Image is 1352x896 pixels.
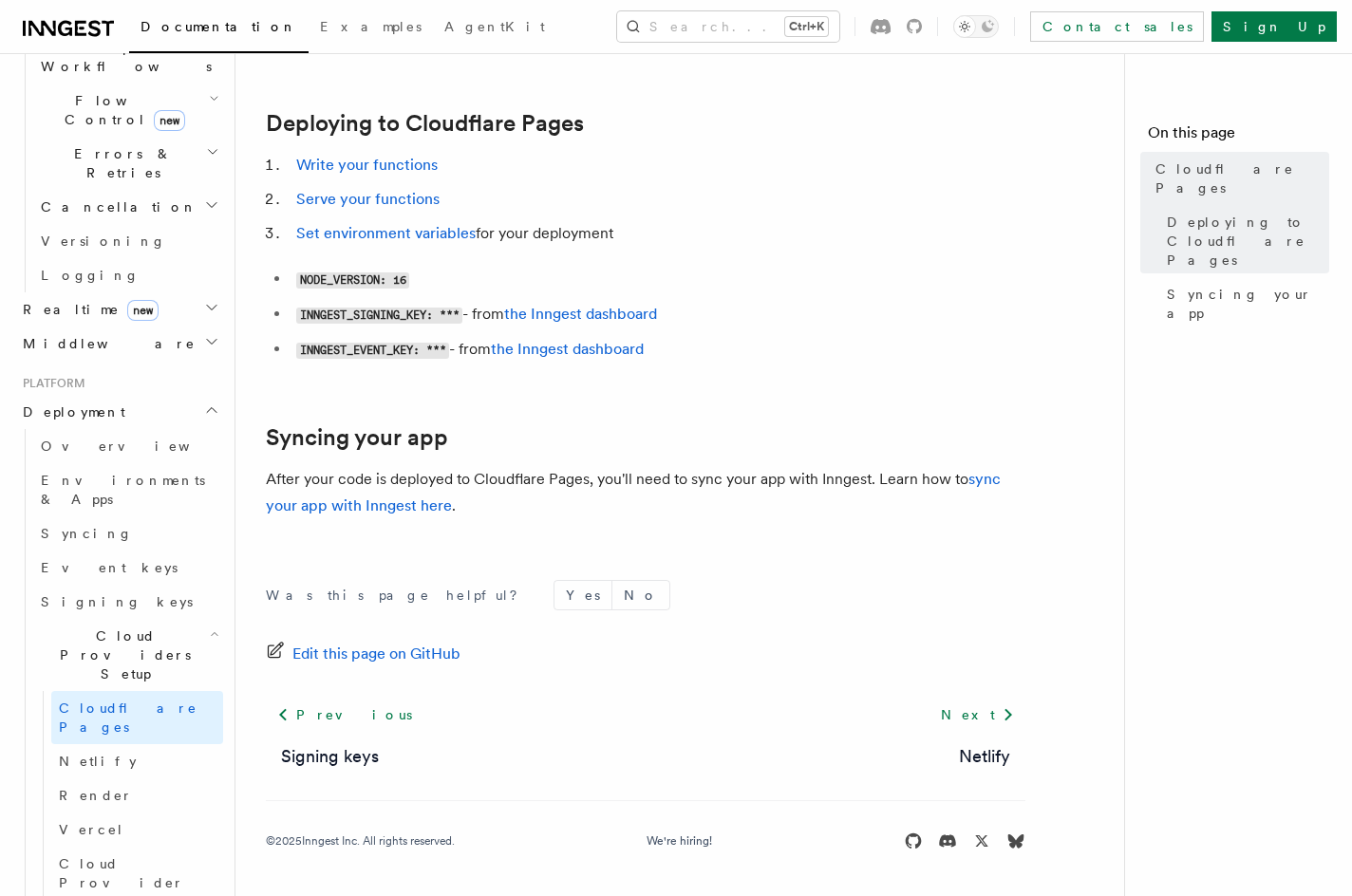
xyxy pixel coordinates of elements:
span: Middleware [15,334,196,353]
button: Errors & Retries [33,137,223,190]
button: Deployment [15,395,223,429]
span: new [127,300,159,321]
a: Cloudflare Pages [1148,152,1329,205]
span: Event keys [41,560,178,575]
span: Versioning [41,233,166,249]
code: INNGEST_EVENT_KEY: *** [296,343,449,359]
button: Flow Controlnew [33,84,223,137]
a: Previous [266,698,422,732]
span: Syncing your app [1167,285,1329,323]
span: Netlify [59,754,137,769]
span: Steps & Workflows [33,38,212,76]
a: the Inngest dashboard [504,305,657,323]
a: We're hiring! [647,833,712,849]
a: Deploying to Cloudflare Pages [1159,205,1329,277]
span: Cloudflare Pages [59,700,197,735]
a: Versioning [33,224,223,258]
kbd: Ctrl+K [785,17,828,36]
a: Edit this page on GitHub [266,641,460,667]
span: Cancellation [33,197,197,216]
span: Cloud Providers Setup [33,626,210,683]
a: Syncing [33,516,223,551]
span: Realtime [15,300,159,319]
li: - from [291,301,1025,328]
a: Set environment variables [296,224,476,242]
a: Signing keys [281,743,379,770]
span: Overview [41,439,236,454]
span: Deployment [15,402,125,421]
li: for your deployment [291,220,1025,247]
span: Documentation [141,19,297,34]
a: Syncing your app [1159,277,1329,330]
button: Cancellation [33,190,223,224]
span: Edit this page on GitHub [292,641,460,667]
button: Yes [554,581,611,609]
a: Examples [309,6,433,51]
p: After your code is deployed to Cloudflare Pages, you'll need to sync your app with Inngest. Learn... [266,466,1025,519]
button: Realtimenew [15,292,223,327]
a: Serve your functions [296,190,440,208]
span: AgentKit [444,19,545,34]
div: © 2025 Inngest Inc. All rights reserved. [266,833,455,849]
a: Logging [33,258,223,292]
a: Event keys [33,551,223,585]
button: Middleware [15,327,223,361]
a: the Inngest dashboard [491,340,644,358]
a: Next [929,698,1025,732]
span: Deploying to Cloudflare Pages [1167,213,1329,270]
a: Environments & Apps [33,463,223,516]
span: Platform [15,376,85,391]
span: Examples [320,19,422,34]
a: Netlify [51,744,223,778]
a: AgentKit [433,6,556,51]
button: Search...Ctrl+K [617,11,839,42]
span: Flow Control [33,91,209,129]
a: Render [51,778,223,812]
a: Contact sales [1030,11,1204,42]
button: Steps & Workflows [33,30,223,84]
a: Netlify [959,743,1010,770]
a: Documentation [129,6,309,53]
a: Cloudflare Pages [51,691,223,744]
span: Environments & Apps [41,473,205,507]
span: Vercel [59,822,124,837]
code: INNGEST_SIGNING_KEY: *** [296,308,462,324]
span: new [154,110,185,131]
li: - from [291,336,1025,364]
span: Signing keys [41,594,193,609]
a: Signing keys [33,585,223,619]
p: Was this page helpful? [266,586,531,605]
h4: On this page [1148,121,1329,152]
span: Logging [41,268,140,283]
span: Render [59,788,133,803]
a: Sign Up [1211,11,1337,42]
a: Write your functions [296,156,438,174]
button: Toggle dark mode [953,15,999,38]
a: Overview [33,429,223,463]
span: Syncing [41,526,133,541]
span: Cloudflare Pages [1155,159,1329,197]
span: Errors & Retries [33,144,206,182]
button: Cloud Providers Setup [33,619,223,691]
a: Vercel [51,812,223,847]
a: Syncing your app [266,424,448,451]
code: NODE_VERSION: 16 [296,272,409,289]
a: Deploying to Cloudflare Pages [266,110,584,137]
button: No [612,581,669,609]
